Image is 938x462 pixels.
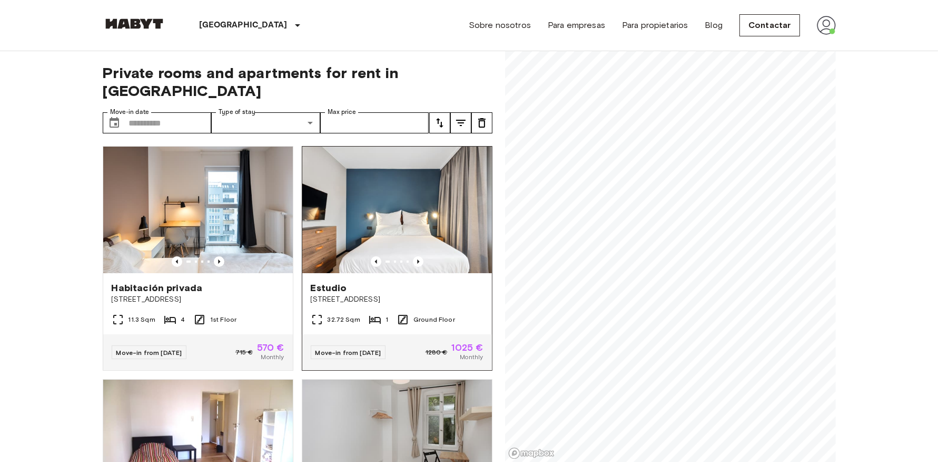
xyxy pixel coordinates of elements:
span: 1st Floor [210,315,236,324]
a: Blog [705,19,723,32]
span: 1 [386,315,388,324]
button: Previous image [371,256,381,267]
a: Marketing picture of unit DE-01-481-006-01Previous imagePrevious imageEstudio[STREET_ADDRESS]32.7... [302,146,492,371]
span: Move-in from [DATE] [116,349,182,357]
img: Marketing picture of unit DE-01-481-006-01 [302,147,492,273]
span: Estudio [311,282,347,294]
span: 1025 € [452,343,483,352]
span: 1280 € [426,348,448,357]
span: 570 € [257,343,284,352]
a: Sobre nosotros [469,19,531,32]
span: Habitación privada [112,282,203,294]
a: Mapbox logo [508,447,555,459]
span: 4 [181,315,185,324]
img: Habyt [103,18,166,29]
span: Monthly [460,352,483,362]
a: Para empresas [548,19,605,32]
span: [STREET_ADDRESS] [311,294,483,305]
button: Previous image [214,256,224,267]
label: Max price [328,108,356,117]
span: Move-in from [DATE] [315,349,381,357]
span: Ground Floor [413,315,455,324]
a: Contactar [739,14,799,36]
button: Choose date [104,112,125,133]
p: [GEOGRAPHIC_DATA] [200,19,288,32]
span: 32.72 Sqm [328,315,360,324]
img: Marketing picture of unit DE-01-12-003-01Q [103,147,293,273]
span: Monthly [261,352,284,362]
span: 715 € [235,348,253,357]
span: Private rooms and apartments for rent in [GEOGRAPHIC_DATA] [103,64,492,100]
button: tune [429,112,450,133]
button: tune [450,112,471,133]
a: Marketing picture of unit DE-01-12-003-01QPrevious imagePrevious imageHabitación privada[STREET_A... [103,146,293,371]
label: Move-in date [110,108,149,117]
span: 11.3 Sqm [129,315,155,324]
button: tune [471,112,492,133]
a: Para propietarios [622,19,688,32]
button: Previous image [413,256,423,267]
label: Type of stay [219,108,255,117]
span: [STREET_ADDRESS] [112,294,284,305]
button: Previous image [172,256,182,267]
img: avatar [817,16,836,35]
